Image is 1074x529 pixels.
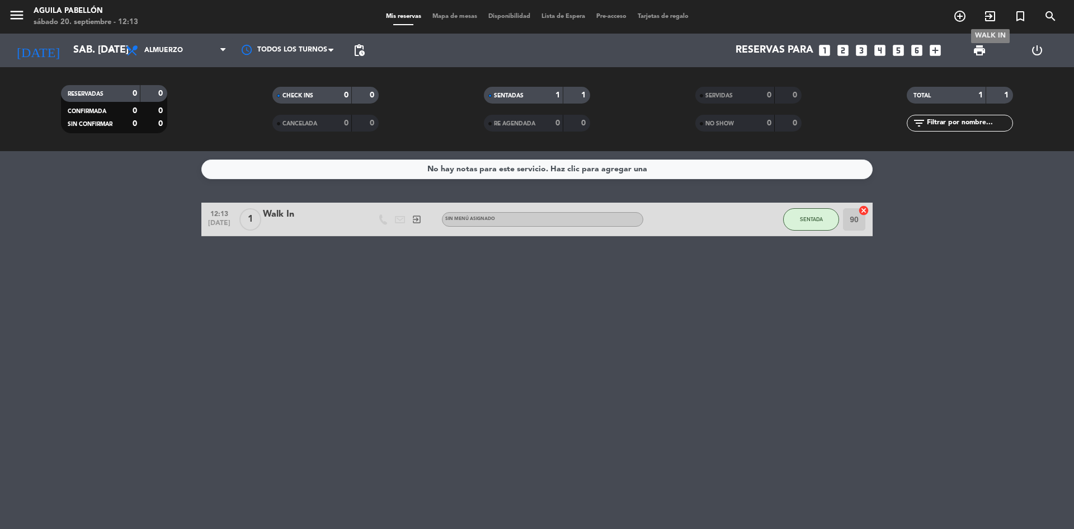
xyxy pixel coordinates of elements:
strong: 0 [158,120,165,128]
span: RE AGENDADA [494,121,535,127]
span: Disponibilidad [483,13,536,20]
span: CHECK INS [282,93,313,99]
i: looks_6 [910,43,924,58]
i: cancel [858,205,869,216]
strong: 0 [133,120,137,128]
span: TOTAL [913,93,931,99]
span: Reservas para [736,45,813,56]
div: sábado 20. septiembre - 12:13 [34,17,138,28]
i: search [1044,10,1057,23]
i: add_circle_outline [953,10,967,23]
div: Walk In [263,207,358,222]
i: looks_4 [873,43,887,58]
span: Mis reservas [380,13,427,20]
i: turned_in_not [1014,10,1027,23]
strong: 1 [978,91,983,99]
span: 12:13 [205,207,233,219]
strong: 0 [158,107,165,115]
span: SERVIDAS [705,93,733,99]
i: looks_5 [891,43,906,58]
strong: 0 [370,91,376,99]
div: LOG OUT [1008,34,1066,67]
span: CANCELADA [282,121,317,127]
i: exit_to_app [983,10,997,23]
i: exit_to_app [412,214,422,224]
span: [DATE] [205,219,233,232]
strong: 1 [1004,91,1011,99]
strong: 0 [793,119,799,127]
strong: 0 [581,119,588,127]
strong: 0 [344,119,348,127]
span: Pre-acceso [591,13,632,20]
i: filter_list [912,116,926,130]
i: power_settings_new [1030,44,1044,57]
span: print [973,44,986,57]
i: arrow_drop_down [104,44,117,57]
span: RESERVADAS [68,91,103,97]
strong: 0 [767,119,771,127]
strong: 0 [133,107,137,115]
div: WALK IN [971,29,1010,43]
strong: 0 [344,91,348,99]
div: No hay notas para este servicio. Haz clic para agregar una [427,163,647,176]
i: looks_one [817,43,832,58]
span: Sin menú asignado [445,217,495,221]
span: Mapa de mesas [427,13,483,20]
span: SENTADAS [494,93,524,99]
strong: 0 [767,91,771,99]
i: add_box [928,43,943,58]
i: menu [8,7,25,24]
i: looks_3 [854,43,869,58]
div: Aguila Pabellón [34,6,138,17]
i: [DATE] [8,38,68,63]
strong: 0 [133,90,137,97]
button: SENTADA [783,208,839,231]
i: looks_two [836,43,850,58]
span: CONFIRMADA [68,109,106,114]
span: NO SHOW [705,121,734,127]
span: Lista de Espera [536,13,591,20]
span: SENTADA [800,216,823,222]
strong: 0 [555,119,560,127]
span: pending_actions [352,44,366,57]
button: menu [8,7,25,27]
strong: 0 [158,90,165,97]
span: SIN CONFIRMAR [68,121,112,127]
strong: 0 [370,119,376,127]
strong: 1 [555,91,560,99]
strong: 0 [793,91,799,99]
span: Tarjetas de regalo [632,13,694,20]
strong: 1 [581,91,588,99]
span: Almuerzo [144,46,183,54]
input: Filtrar por nombre... [926,117,1012,129]
span: 1 [239,208,261,231]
